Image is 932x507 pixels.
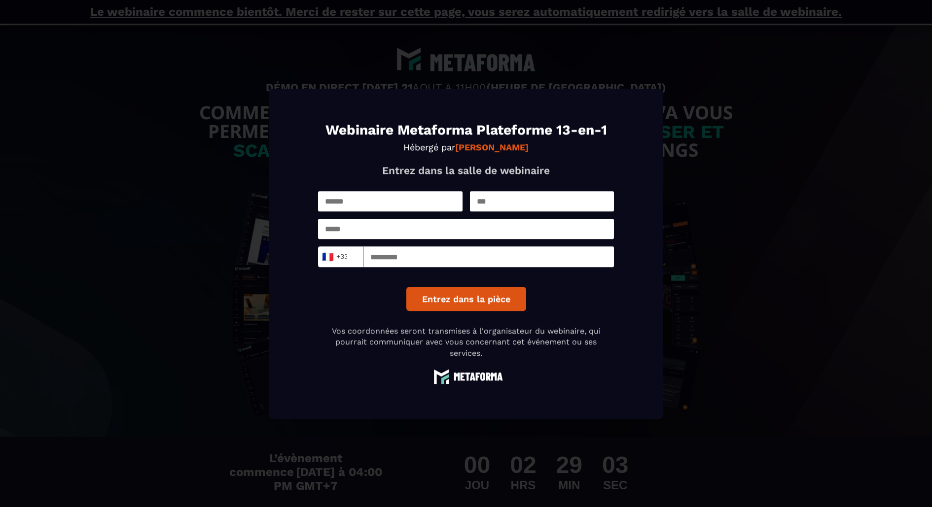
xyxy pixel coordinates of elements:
h1: Webinaire Metaforma Plateforme 13-en-1 [318,123,614,137]
p: Hébergé par [318,142,614,152]
div: Search for option [318,246,363,267]
button: Entrez dans la pièce [406,287,526,311]
p: Vos coordonnées seront transmises à l'organisateur du webinaire, qui pourrait communiquer avec vo... [318,326,614,359]
input: Search for option [347,249,355,264]
strong: [PERSON_NAME] [455,142,529,152]
p: Entrez dans la salle de webinaire [318,164,614,176]
span: +33 [324,250,345,264]
span: 🇫🇷 [322,250,334,264]
img: logo [429,369,503,384]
